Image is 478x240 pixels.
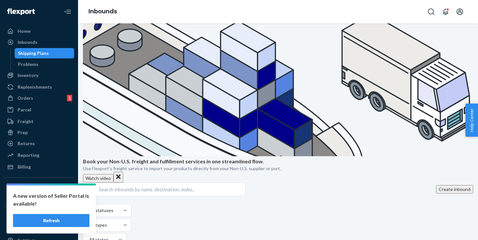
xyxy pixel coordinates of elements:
div: Freight [18,118,33,125]
a: Home [4,26,74,36]
div: 1 [67,95,72,101]
div: Prep [18,129,28,136]
a: Reporting [4,150,74,160]
img: Flexport logo [7,8,35,15]
button: Close [113,172,123,183]
input: Search inbounds by name, destination, msku... [99,183,245,196]
a: Shipping Plans [15,48,74,58]
div: Inventory [18,72,38,79]
a: Returns [4,138,74,149]
p: A new version of Seller Portal is available! [13,192,89,208]
div: Parcel [18,107,31,113]
div: Shipping Plans [18,50,49,57]
ol: breadcrumbs [83,2,122,21]
a: Prep [4,127,74,138]
a: Parcel [4,105,74,115]
button: Fast Tags [4,212,74,222]
a: Problems [15,59,74,69]
a: Inventory [4,70,74,81]
div: Problems [18,61,38,68]
div: Billing [18,164,31,170]
div: Inbounds [18,39,37,45]
a: Add Integration [4,196,74,204]
div: Replenishments [18,84,52,90]
a: Orders1 [4,93,74,103]
button: Create inbound [436,185,473,194]
button: Help Center [465,104,478,137]
button: Open Search Box [425,5,438,18]
a: Freight [4,116,74,127]
button: Refresh [13,214,89,227]
a: Billing [4,162,74,172]
button: Close Navigation [61,5,74,18]
p: Book your Non-U.S. freight and fulfillment services in one streamlined flow. [83,158,473,165]
button: Open account menu [453,5,466,18]
div: Orders [18,95,33,101]
button: Watch video [83,174,113,183]
p: Use Flexport’s freight service to import your products directly from your Non-U.S. supplier or port. [83,165,473,172]
div: Home [18,28,31,34]
a: Inbounds [4,37,74,47]
button: Open notifications [439,5,452,18]
a: Add Fast Tag [4,225,74,233]
div: Reporting [18,152,39,158]
div: Returns [18,140,35,147]
button: Integrations [4,183,74,193]
a: Inbounds [88,8,117,15]
a: Replenishments [4,82,74,92]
